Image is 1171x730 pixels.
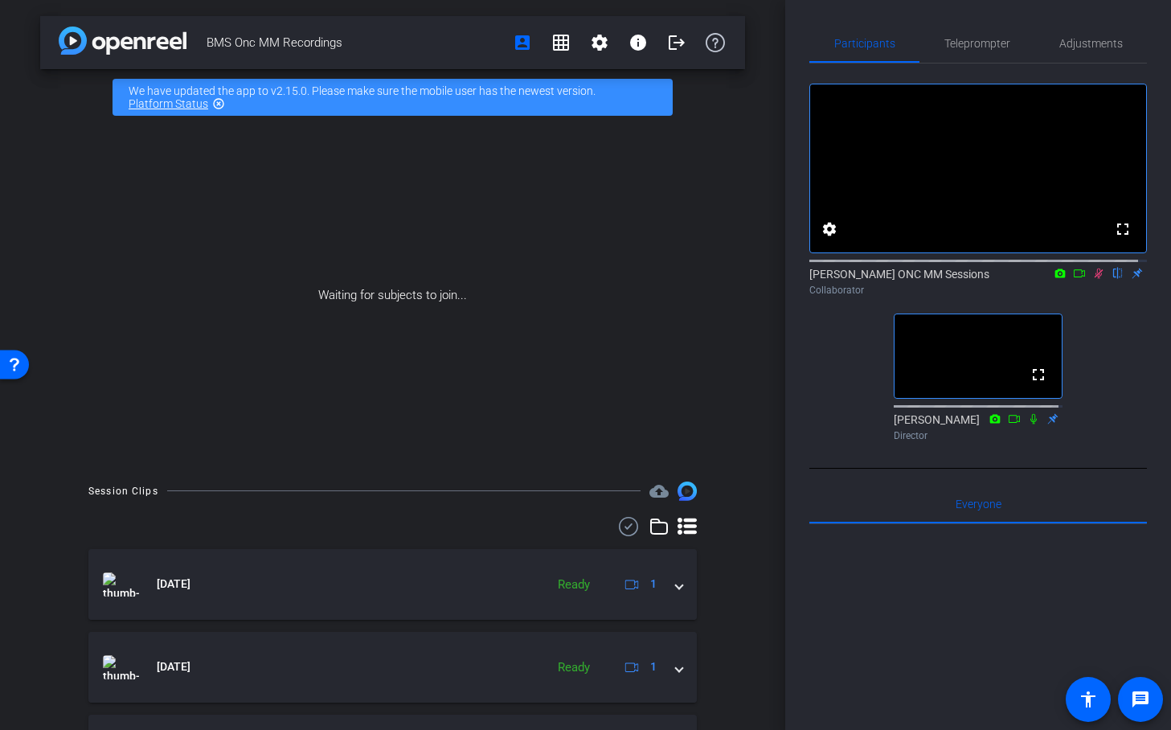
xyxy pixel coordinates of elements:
mat-icon: fullscreen [1029,365,1048,384]
span: Adjustments [1059,38,1123,49]
mat-icon: flip [1108,265,1128,280]
mat-icon: account_box [513,33,532,52]
span: Destinations for your clips [649,482,669,501]
mat-icon: message [1131,690,1150,709]
div: [PERSON_NAME] [894,412,1062,443]
div: Session Clips [88,483,158,499]
div: [PERSON_NAME] ONC MM Sessions [809,266,1147,297]
span: 1 [650,658,657,675]
div: Collaborator [809,283,1147,297]
mat-expansion-panel-header: thumb-nail[DATE]Ready1 [88,549,697,620]
mat-icon: info [628,33,648,52]
span: Teleprompter [944,38,1010,49]
div: Ready [550,576,598,594]
mat-expansion-panel-header: thumb-nail[DATE]Ready1 [88,632,697,703]
span: Participants [834,38,895,49]
span: Everyone [956,498,1001,510]
span: [DATE] [157,658,190,675]
mat-icon: settings [820,219,839,239]
img: app-logo [59,27,186,55]
mat-icon: accessibility [1079,690,1098,709]
img: Session clips [678,482,697,501]
span: BMS Onc MM Recordings [207,27,503,59]
mat-icon: grid_on [551,33,571,52]
span: 1 [650,576,657,593]
div: Waiting for subjects to join... [40,125,745,465]
mat-icon: highlight_off [212,97,225,110]
div: Ready [550,658,598,677]
div: Director [894,429,1062,443]
mat-icon: fullscreen [1113,219,1132,239]
div: We have updated the app to v2.15.0. Please make sure the mobile user has the newest version. [113,79,673,116]
span: [DATE] [157,576,190,593]
mat-icon: settings [590,33,609,52]
img: thumb-nail [103,655,139,679]
img: thumb-nail [103,572,139,597]
mat-icon: cloud_upload [649,482,669,501]
a: Platform Status [129,97,208,110]
mat-icon: logout [667,33,686,52]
